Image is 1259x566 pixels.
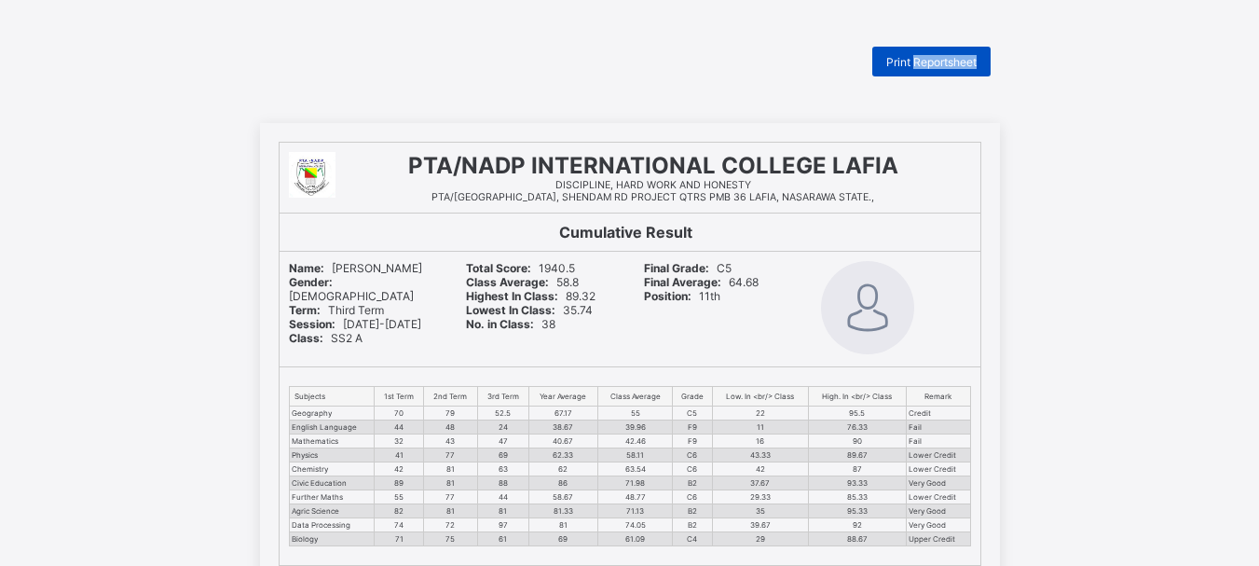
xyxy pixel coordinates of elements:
td: 22 [712,407,808,421]
td: 55 [596,324,672,338]
span: PTA/[GEOGRAPHIC_DATA], SHENDAM RD PROJECT QTRS PMB 36 LAFIA, NASARAWA STATE., [429,113,873,124]
td: 70 [375,407,424,421]
td: C4 [672,532,712,546]
td: 40.67 [526,351,596,364]
td: 43.33 [712,364,808,377]
td: 42.46 [598,435,673,449]
b: Highest In Class: [466,289,558,303]
th: Year Average [526,306,596,324]
td: 88.67 [808,532,906,546]
td: 55 [371,403,421,416]
td: 77 [421,403,474,416]
b: Gender: [289,275,333,289]
b: Position: [644,289,691,303]
td: 89 [375,476,424,490]
span: 89.32 [466,289,595,303]
span: 38 [466,317,555,331]
b: Class Average: [464,193,544,206]
th: High. In <br/> Class [808,387,906,407]
span: SS2 A [289,331,363,345]
td: 44 [371,338,421,351]
td: 44 [375,421,424,435]
td: 42 [375,462,424,476]
td: C5 [672,407,712,421]
td: 88 [477,476,528,490]
td: Very Good [908,416,968,429]
td: B2 [672,416,712,429]
span: Third Term [289,303,384,317]
span: DISCIPLINE, HARD WORK AND HONESTY [553,102,749,113]
td: 58.67 [528,490,598,504]
td: 81 [421,390,474,403]
td: 89.67 [808,449,906,462]
td: 32 [375,435,424,449]
td: Data Processing [287,429,371,442]
td: 90 [808,435,906,449]
b: Total Score: [466,261,531,275]
th: 2nd Term [423,387,477,407]
td: 52.5 [474,324,526,338]
td: 29 [712,442,808,455]
td: 92 [808,518,906,532]
td: 74.05 [596,429,672,442]
td: 52.5 [477,407,528,421]
td: 44 [477,490,528,504]
span: 10 [864,484,969,497]
td: 82 [371,416,421,429]
b: Class: [289,331,323,345]
td: English Language [289,421,375,435]
td: 88.67 [808,442,907,455]
th: Subjects [287,306,371,324]
th: Low. In <br/> Class [712,306,808,324]
span: C5 [644,261,732,275]
b: Final Average: [642,193,718,206]
td: F9 [672,338,712,351]
td: 24 [477,421,528,435]
td: B2 [672,518,712,532]
td: 81 [423,504,477,518]
td: 43.33 [712,449,808,462]
span: 35.74 [466,303,593,317]
td: 42.46 [596,351,672,364]
td: B2 [672,504,712,518]
span: 58.8 [466,275,579,289]
td: 37.67 [712,390,808,403]
td: 58.11 [598,449,673,462]
td: 62 [528,462,598,476]
td: 86 [528,476,598,490]
td: 29.33 [712,403,808,416]
span: 1940.5 [464,180,569,193]
b: Cumulative Result [559,223,692,242]
td: 62.33 [526,364,596,377]
td: Very Good [908,390,968,403]
span: 1940.5 [466,261,575,275]
span: [DEMOGRAPHIC_DATA] [287,193,412,219]
td: 16 [712,435,808,449]
td: 79 [421,324,474,338]
td: 71 [375,532,424,546]
th: 1st Term [371,306,421,324]
td: Agric Science [289,504,375,518]
span: 11th [644,289,720,303]
td: 81 [421,377,474,390]
td: 38.67 [528,421,598,435]
b: Term: [289,303,321,317]
td: 47 [477,435,528,449]
td: 89.67 [808,364,907,377]
td: Credit [908,324,968,338]
td: 86 [526,390,596,403]
td: Fail [906,435,970,449]
td: 42 [371,377,421,390]
th: 2nd Term [421,306,474,324]
td: 81 [423,462,477,476]
td: 82 [375,504,424,518]
td: 81 [526,429,596,442]
td: 72 [421,429,474,442]
b: Session: [287,232,334,245]
td: 58.67 [526,403,596,416]
td: 74 [375,518,424,532]
b: Lowest In Class: [466,303,555,317]
td: 72 [423,518,477,532]
td: B2 [672,476,712,490]
b: Final Grade: [642,180,707,193]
